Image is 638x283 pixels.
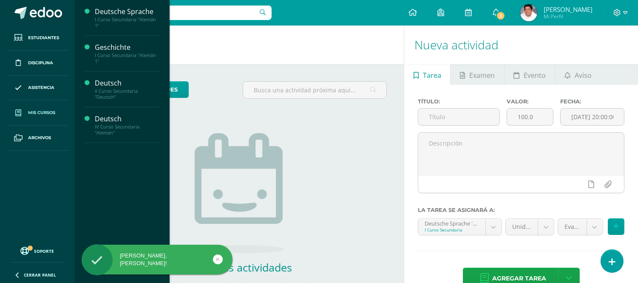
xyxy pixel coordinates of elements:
[505,64,555,85] a: Evento
[558,219,603,235] a: Evaluación bimestral / Abschlussprüfung vom Bimester (30.0%)
[451,64,504,85] a: Examen
[28,34,59,41] span: Estudiantes
[28,134,51,141] span: Archivos
[95,17,159,29] div: I Curso Secundaria "Alemán 1"
[7,51,68,76] a: Disciplina
[95,52,159,64] div: I Curso Secundaria "Alemán 1"
[425,227,479,233] div: I Curso Secundaria
[28,109,55,116] span: Mis cursos
[544,5,593,14] span: [PERSON_NAME]
[195,133,284,253] img: no_activities.png
[95,124,159,136] div: IV Curso Secundaria "Alemán"
[95,114,159,136] a: DeutschIV Curso Secundaria "Alemán"
[556,64,601,85] a: Aviso
[95,7,159,29] a: Deutsche SpracheI Curso Secundaria "Alemán 1"
[404,64,450,85] a: Tarea
[34,248,54,254] span: Soporte
[243,82,386,98] input: Busca una actividad próxima aquí...
[28,60,53,66] span: Disciplina
[95,78,159,88] div: Deutsch
[520,4,537,21] img: 211e6c3b210dcb44a47f17c329106ef5.png
[425,219,479,227] div: Deutsche Sprache 'Alemán 1'
[418,219,502,235] a: Deutsche Sprache 'Alemán 1'I Curso Secundaria
[423,65,441,86] span: Tarea
[506,219,554,235] a: Unidad 4
[560,98,624,105] label: Fecha:
[418,109,499,125] input: Título
[418,207,624,213] label: La tarea se asignará a:
[414,26,628,64] h1: Nueva actividad
[7,100,68,126] a: Mis cursos
[85,26,394,64] h1: Actividades
[544,13,593,20] span: Mi Perfil
[7,76,68,101] a: Asistencia
[507,109,553,125] input: Puntos máximos
[95,114,159,124] div: Deutsch
[469,65,495,86] span: Examen
[512,219,531,235] span: Unidad 4
[28,84,54,91] span: Asistencia
[7,126,68,151] a: Archivos
[82,252,233,267] div: [PERSON_NAME], [PERSON_NAME]!
[10,245,65,256] a: Soporte
[575,65,592,86] span: Aviso
[561,109,624,125] input: Fecha de entrega
[564,219,580,235] span: Evaluación bimestral / Abschlussprüfung vom Bimester (30.0%)
[80,6,272,20] input: Busca un usuario...
[7,26,68,51] a: Estudiantes
[95,88,159,100] div: II Curso Secundaria "Deutsch"
[507,98,553,105] label: Valor:
[95,43,159,52] div: Geschichte
[95,43,159,64] a: GeschichteI Curso Secundaria "Alemán 1"
[95,78,159,100] a: DeutschII Curso Secundaria "Deutsch"
[24,272,56,278] span: Cerrar panel
[418,98,500,105] label: Título:
[524,65,546,86] span: Evento
[496,11,505,20] span: 3
[95,7,159,17] div: Deutsche Sprache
